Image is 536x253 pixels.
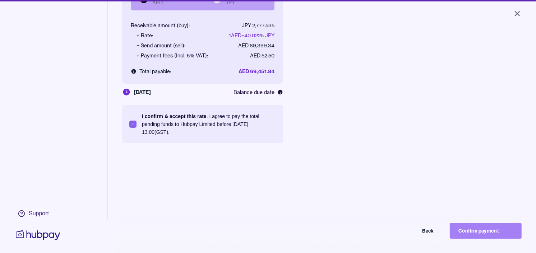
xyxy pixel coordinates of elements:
p: I confirm & accept this rate [142,113,207,119]
button: Close [504,6,530,22]
div: AED 69,451.84 [239,68,274,75]
div: + Payment fees (Incl. 5% VAT): [137,52,208,59]
button: Back [371,223,443,239]
div: Support [29,210,49,217]
a: Support [14,206,62,221]
button: Confirm payment [450,223,522,239]
div: 1 AED = 40.0225 JPY [229,32,274,39]
div: Receivable amount (buy): [131,22,190,29]
div: AED 69,399.34 [238,42,274,49]
div: AED 52.50 [250,52,274,59]
div: Total payable: [131,68,171,75]
div: JPY 2,777,535 [242,22,274,29]
div: ÷ Rate: [137,32,153,39]
div: = Send amount (sell): [137,42,185,49]
div: [DATE] [122,88,151,97]
span: Balance due date [234,89,274,96]
p: . I agree to pay the total pending funds to Hubpay Limited before [DATE] 13:00 (GST). [142,112,276,136]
